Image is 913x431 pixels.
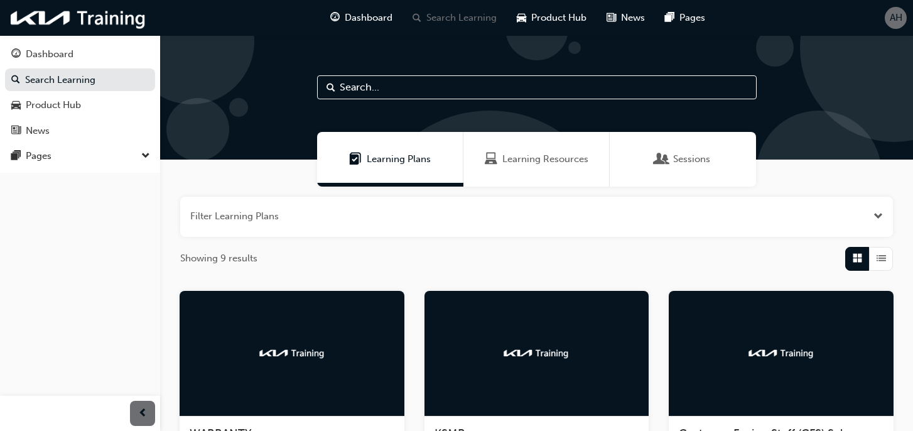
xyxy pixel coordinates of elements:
[502,347,571,359] img: kia-training
[621,11,645,25] span: News
[330,10,340,26] span: guage-icon
[679,11,705,25] span: Pages
[5,145,155,168] button: Pages
[349,152,362,166] span: Learning Plans
[656,152,668,166] span: Sessions
[11,49,21,60] span: guage-icon
[141,148,150,165] span: down-icon
[885,7,907,29] button: AH
[873,209,883,224] button: Open the filter
[5,94,155,117] a: Product Hub
[5,68,155,92] a: Search Learning
[502,152,588,166] span: Learning Resources
[507,5,597,31] a: car-iconProduct Hub
[5,119,155,143] a: News
[402,5,507,31] a: search-iconSearch Learning
[426,11,497,25] span: Search Learning
[26,149,51,163] div: Pages
[345,11,392,25] span: Dashboard
[597,5,655,31] a: news-iconNews
[5,40,155,145] button: DashboardSearch LearningProduct HubNews
[517,10,526,26] span: car-icon
[463,132,610,187] a: Learning ResourcesLearning Resources
[26,124,50,138] div: News
[11,151,21,162] span: pages-icon
[317,75,757,99] input: Search...
[26,98,81,112] div: Product Hub
[327,80,335,95] span: Search
[413,10,421,26] span: search-icon
[877,251,886,266] span: List
[485,152,497,166] span: Learning Resources
[317,132,463,187] a: Learning PlansLearning Plans
[5,43,155,66] a: Dashboard
[665,10,674,26] span: pages-icon
[11,75,20,86] span: search-icon
[257,347,327,359] img: kia-training
[531,11,586,25] span: Product Hub
[610,132,756,187] a: SessionsSessions
[26,47,73,62] div: Dashboard
[11,100,21,111] span: car-icon
[747,347,816,359] img: kia-training
[11,126,21,137] span: news-icon
[673,152,710,166] span: Sessions
[320,5,402,31] a: guage-iconDashboard
[180,251,257,266] span: Showing 9 results
[607,10,616,26] span: news-icon
[890,11,902,25] span: AH
[367,152,431,166] span: Learning Plans
[853,251,862,266] span: Grid
[6,5,151,31] img: kia-training
[655,5,715,31] a: pages-iconPages
[138,406,148,422] span: prev-icon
